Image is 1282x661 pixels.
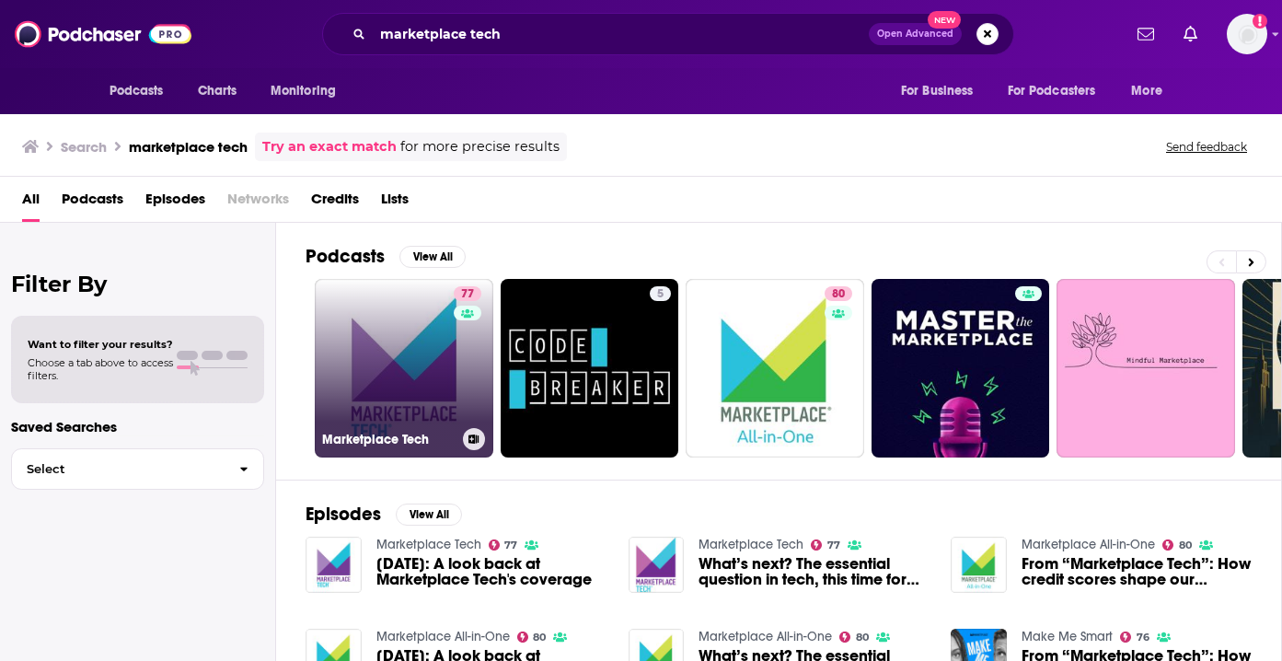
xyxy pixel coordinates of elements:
a: 76 [1120,632,1149,643]
span: Networks [227,184,289,222]
img: From “Marketplace Tech”: How credit scores shape our financial reality [951,537,1007,593]
h2: Podcasts [306,245,385,268]
span: for more precise results [400,136,560,157]
span: Choose a tab above to access filters. [28,356,173,382]
a: 80 [517,632,547,643]
p: Saved Searches [11,418,264,435]
span: For Podcasters [1008,78,1096,104]
a: Podcasts [62,184,123,222]
a: Lists [381,184,409,222]
button: View All [396,504,462,526]
button: Send feedback [1161,139,1253,155]
a: Credits [311,184,359,222]
span: More [1131,78,1162,104]
span: Select [12,463,225,475]
span: 77 [504,541,517,550]
a: 5 [650,286,671,301]
button: Open AdvancedNew [869,23,962,45]
span: 80 [533,633,546,642]
span: What’s next? The essential question in tech, this time for “Marketplace Tech” host [PERSON_NAME] [699,556,929,587]
h3: marketplace tech [129,138,248,156]
a: Show notifications dropdown [1176,18,1205,50]
a: 09/04/2017: A look back at Marketplace Tech's coverage [376,556,606,587]
a: What’s next? The essential question in tech, this time for “Marketplace Tech” host Molly Wood [699,556,929,587]
img: User Profile [1227,14,1267,54]
a: Episodes [145,184,205,222]
button: View All [399,246,466,268]
h3: Search [61,138,107,156]
button: open menu [888,74,997,109]
a: Show notifications dropdown [1130,18,1161,50]
svg: Add a profile image [1253,14,1267,29]
button: open menu [996,74,1123,109]
span: Open Advanced [877,29,953,39]
span: Monitoring [271,78,336,104]
a: 77Marketplace Tech [315,279,493,458]
a: All [22,184,40,222]
a: PodcastsView All [306,245,466,268]
span: Want to filter your results? [28,338,173,351]
span: Charts [198,78,237,104]
a: EpisodesView All [306,503,462,526]
a: 77 [811,539,840,551]
button: open menu [258,74,360,109]
span: New [928,11,961,29]
a: Marketplace Tech [699,537,803,552]
button: open menu [97,74,188,109]
a: 80 [686,279,864,458]
span: 80 [1179,541,1192,550]
a: Marketplace All-in-One [1022,537,1155,552]
div: Search podcasts, credits, & more... [322,13,1014,55]
span: [DATE]: A look back at Marketplace Tech's coverage [376,556,606,587]
img: 09/04/2017: A look back at Marketplace Tech's coverage [306,537,362,593]
h3: Marketplace Tech [322,432,456,447]
a: 5 [501,279,679,458]
a: 77 [489,539,518,551]
button: Select [11,448,264,490]
a: Marketplace All-in-One [699,629,832,644]
a: 80 [825,286,852,301]
span: 80 [856,633,869,642]
input: Search podcasts, credits, & more... [373,19,869,49]
h2: Filter By [11,271,264,297]
span: 77 [827,541,840,550]
a: From “Marketplace Tech”: How credit scores shape our financial reality [1022,556,1252,587]
span: 80 [832,285,845,304]
a: Make Me Smart [1022,629,1113,644]
a: 77 [454,286,481,301]
h2: Episodes [306,503,381,526]
button: Show profile menu [1227,14,1267,54]
a: 80 [839,632,869,643]
a: Marketplace All-in-One [376,629,510,644]
span: Logged in as megcassidy [1227,14,1267,54]
a: Charts [186,74,248,109]
img: What’s next? The essential question in tech, this time for “Marketplace Tech” host Molly Wood [629,537,685,593]
img: Podchaser - Follow, Share and Rate Podcasts [15,17,191,52]
button: open menu [1118,74,1185,109]
span: 5 [657,285,664,304]
span: For Business [901,78,974,104]
a: Try an exact match [262,136,397,157]
span: Podcasts [110,78,164,104]
span: 77 [461,285,474,304]
a: Marketplace Tech [376,537,481,552]
span: 76 [1137,633,1149,642]
a: 80 [1162,539,1192,551]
